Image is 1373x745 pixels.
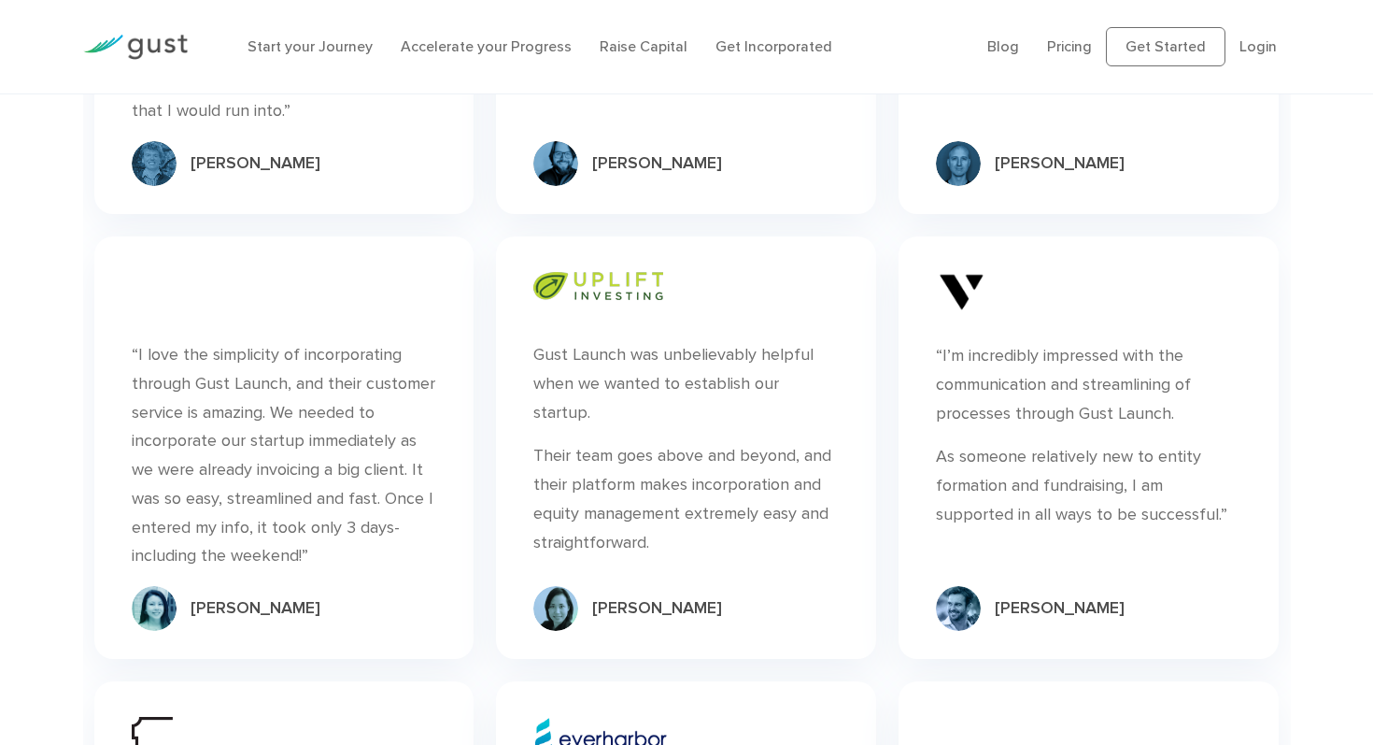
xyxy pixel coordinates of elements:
div: [PERSON_NAME] [995,152,1125,175]
p: As someone relatively new to entity formation and fundraising, I am supported in all ways to be s... [936,443,1241,529]
a: Start your Journey [248,37,373,55]
a: Blog [987,37,1019,55]
div: [PERSON_NAME] [592,152,722,175]
div: [PERSON_NAME] [995,597,1125,620]
p: Their team goes above and beyond, and their platform makes incorporation and equity management ex... [533,442,839,557]
a: Get Incorporated [715,37,832,55]
img: Logo [533,272,663,300]
img: Group 11 [132,141,177,186]
img: Sylphiel2 4ac7317f5f652bf5fa0084d871f83f84be9eb731b28548c64c2f2342b2042ebe [533,586,578,631]
img: Stephanie A265488e5bd0cda66f30a9b87e05ab8ceddb255120df04412edde4293bb19ee7 [132,586,177,631]
img: Brent D55d81dbb4f7d2a1e91ae14248d70b445552e6f4f64c2412a5767280fe225c96 [936,586,981,631]
img: Group 10 [936,141,981,186]
div: [PERSON_NAME] [592,597,722,620]
a: Get Started [1106,27,1225,66]
img: Gust Logo [83,35,188,60]
p: “I love the simplicity of incorporating through Gust Launch, and their customer service is amazin... [132,341,437,571]
p: “I’m incredibly impressed with the communication and streamlining of processes through Gust Launch. [936,342,1241,428]
div: [PERSON_NAME] [191,597,320,620]
a: Login [1239,37,1277,55]
img: Group 12 [533,141,578,186]
img: V [936,272,985,312]
a: Pricing [1047,37,1092,55]
a: Raise Capital [600,37,687,55]
a: Accelerate your Progress [401,37,572,55]
div: [PERSON_NAME] [191,152,320,175]
p: Gust Launch was unbelievably helpful when we wanted to establish our startup. [533,341,839,427]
